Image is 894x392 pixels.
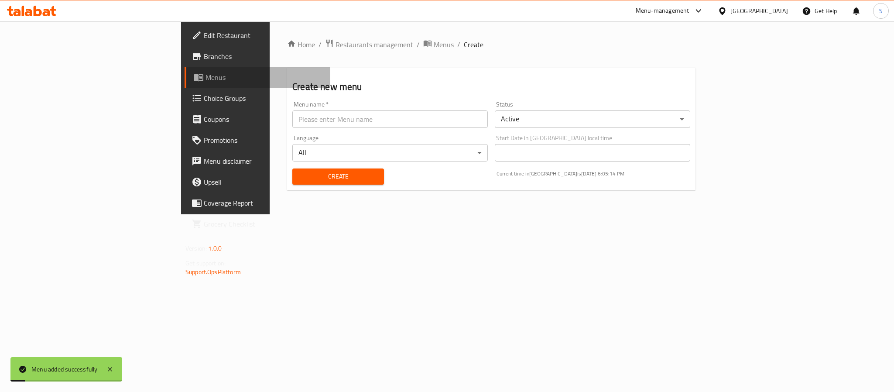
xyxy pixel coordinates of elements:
[185,172,330,193] a: Upsell
[879,6,883,16] span: S
[185,46,330,67] a: Branches
[204,135,323,145] span: Promotions
[204,156,323,166] span: Menu disclaimer
[434,39,454,50] span: Menus
[204,198,323,208] span: Coverage Report
[185,88,330,109] a: Choice Groups
[206,72,323,83] span: Menus
[185,67,330,88] a: Menus
[457,39,460,50] li: /
[423,39,454,50] a: Menus
[325,39,413,50] a: Restaurants management
[208,243,222,254] span: 1.0.0
[292,80,690,93] h2: Create new menu
[185,25,330,46] a: Edit Restaurant
[185,130,330,151] a: Promotions
[636,6,689,16] div: Menu-management
[185,151,330,172] a: Menu disclaimer
[336,39,413,50] span: Restaurants management
[497,170,690,178] p: Current time in [GEOGRAPHIC_DATA] is [DATE] 6:05:14 PM
[464,39,483,50] span: Create
[185,109,330,130] a: Coupons
[287,39,695,50] nav: breadcrumb
[185,266,241,278] a: Support.OpsPlatform
[292,168,384,185] button: Create
[204,219,323,229] span: Grocery Checklist
[299,171,377,182] span: Create
[204,177,323,187] span: Upsell
[417,39,420,50] li: /
[204,51,323,62] span: Branches
[204,93,323,103] span: Choice Groups
[31,364,98,374] div: Menu added successfully
[204,114,323,124] span: Coupons
[292,110,488,128] input: Please enter Menu name
[204,30,323,41] span: Edit Restaurant
[185,193,330,213] a: Coverage Report
[495,110,690,128] div: Active
[185,258,226,269] span: Get support on:
[292,144,488,162] div: All
[185,243,207,254] span: Version:
[185,213,330,234] a: Grocery Checklist
[730,6,788,16] div: [GEOGRAPHIC_DATA]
